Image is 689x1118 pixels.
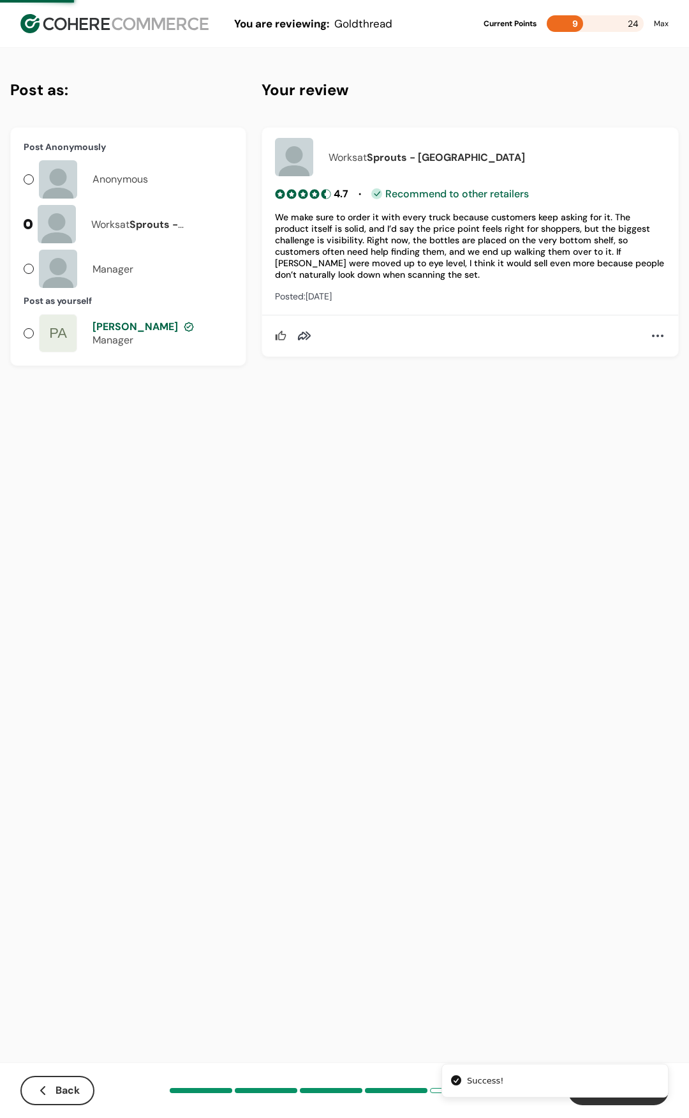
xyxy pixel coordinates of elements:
span: Goldthread [334,17,392,31]
div: Max [654,18,669,29]
div: Post as yourself [24,294,233,308]
img: Cohere Logo [20,14,209,33]
span: at [120,218,130,231]
span: [PERSON_NAME] [93,320,178,333]
div: Manager [93,262,133,276]
div: Posted: [DATE] [275,291,665,302]
div: We make sure to order it with every truck because customers keep asking for it. The product itsel... [275,211,665,280]
span: Sprouts - [GEOGRAPHIC_DATA] [91,218,198,245]
div: Works [329,151,665,164]
div: Recommend to other retailers [371,188,529,199]
h4: Post as: [10,79,246,102]
div: Post Anonymously [24,140,233,154]
span: You are reviewing: [234,17,329,31]
span: 24 [628,15,639,32]
span: at [357,151,367,164]
button: Back [20,1076,94,1105]
div: Success! [467,1075,504,1087]
span: Sprouts - [GEOGRAPHIC_DATA] [367,151,525,164]
div: Current Points [484,18,537,29]
div: Anonymous [93,172,148,187]
div: Works [91,218,223,231]
h4: Your review [262,79,679,102]
span: 9 [572,18,578,29]
div: 4.7 [334,186,348,201]
div: Manager [93,333,195,347]
span: • [359,188,361,200]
